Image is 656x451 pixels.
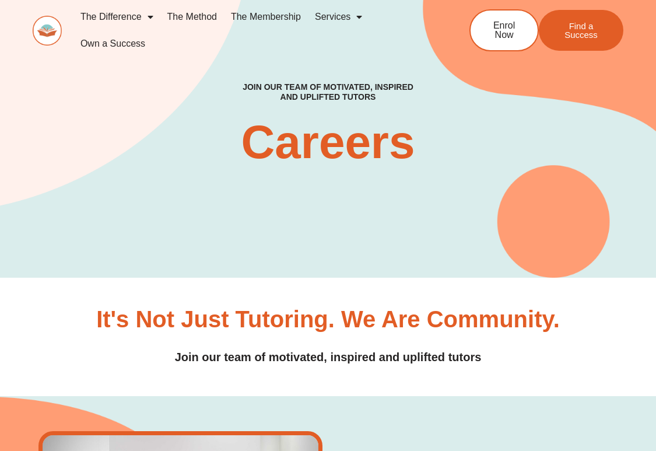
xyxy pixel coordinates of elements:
[488,21,520,40] span: Enrol Now
[469,9,539,51] a: Enrol Now
[556,22,606,39] span: Find a Success
[539,10,623,51] a: Find a Success
[224,4,308,30] a: The Membership
[73,4,160,30] a: The Difference
[73,4,436,57] nav: Menu
[96,307,560,331] h3: It's Not Just Tutoring. We are Community.
[308,4,369,30] a: Services
[160,4,224,30] a: The Method
[241,82,416,102] h4: Join our team of motivated, inspired and uplifted tutors​
[194,119,461,166] h2: Careers
[73,30,152,57] a: Own a Success
[68,348,588,366] h4: Join our team of motivated, inspired and uplifted tutors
